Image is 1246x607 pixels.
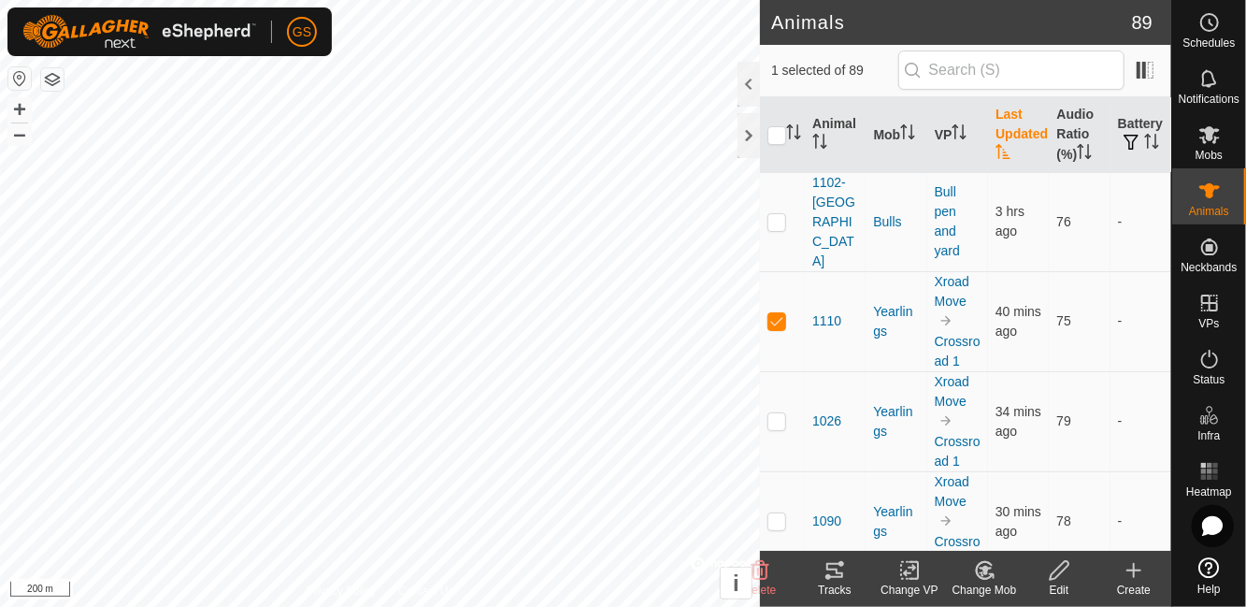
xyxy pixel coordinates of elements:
[1181,262,1237,273] span: Neckbands
[1198,318,1219,329] span: VPs
[935,474,969,509] a: Xroad Move
[771,61,897,80] span: 1 selected of 89
[8,123,31,145] button: –
[1110,97,1171,173] th: Battery
[1197,430,1220,441] span: Infra
[938,413,953,428] img: to
[797,582,872,599] div: Tracks
[935,534,981,569] a: Crossroad 1
[41,68,64,91] button: Map Layers
[1186,486,1232,498] span: Heatmap
[1189,206,1229,217] span: Animals
[733,571,739,596] span: i
[805,97,866,173] th: Animal
[1144,137,1159,152] p-sorticon: Activate to sort
[1096,582,1171,599] div: Create
[812,412,841,431] span: 1026
[898,51,1124,90] input: Search (S)
[1110,271,1171,371] td: -
[935,184,960,258] a: Bull pen and yard
[873,212,919,232] div: Bulls
[995,204,1024,238] span: 21 Aug 2025, 10:52 am
[1110,172,1171,271] td: -
[1179,94,1239,105] span: Notifications
[947,582,1022,599] div: Change Mob
[872,582,947,599] div: Change VP
[8,67,31,90] button: Reset Map
[935,334,981,369] a: Crossroad 1
[995,304,1041,339] span: 21 Aug 2025, 1:23 pm
[900,127,915,142] p-sorticon: Activate to sort
[1056,313,1071,328] span: 75
[995,404,1041,439] span: 21 Aug 2025, 1:30 pm
[1110,471,1171,571] td: -
[1197,584,1221,595] span: Help
[812,311,841,331] span: 1110
[8,98,31,121] button: +
[873,502,919,542] div: Yearlings
[1022,582,1096,599] div: Edit
[873,402,919,441] div: Yearlings
[935,434,981,469] a: Crossroad 1
[1056,413,1071,428] span: 79
[1196,150,1223,161] span: Mobs
[307,583,377,600] a: Privacy Policy
[995,147,1010,162] p-sorticon: Activate to sort
[721,568,752,599] button: i
[1056,513,1071,528] span: 78
[786,127,801,142] p-sorticon: Activate to sort
[1132,8,1153,36] span: 89
[938,313,953,328] img: to
[1077,147,1092,162] p-sorticon: Activate to sort
[935,374,969,409] a: Xroad Move
[1049,97,1110,173] th: Audio Ratio (%)
[398,583,453,600] a: Contact Us
[1182,37,1235,49] span: Schedules
[927,97,988,173] th: VP
[938,513,953,528] img: to
[293,22,311,42] span: GS
[935,274,969,309] a: Xroad Move
[1056,214,1071,229] span: 76
[1172,550,1246,602] a: Help
[866,97,926,173] th: Mob
[995,504,1041,539] span: 21 Aug 2025, 1:34 pm
[1193,374,1225,385] span: Status
[812,512,841,531] span: 1090
[988,97,1049,173] th: Last Updated
[771,11,1132,34] h2: Animals
[812,173,858,271] span: 1102-[GEOGRAPHIC_DATA]
[22,15,256,49] img: Gallagher Logo
[1110,371,1171,471] td: -
[952,127,967,142] p-sorticon: Activate to sort
[812,137,827,152] p-sorticon: Activate to sort
[873,302,919,341] div: Yearlings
